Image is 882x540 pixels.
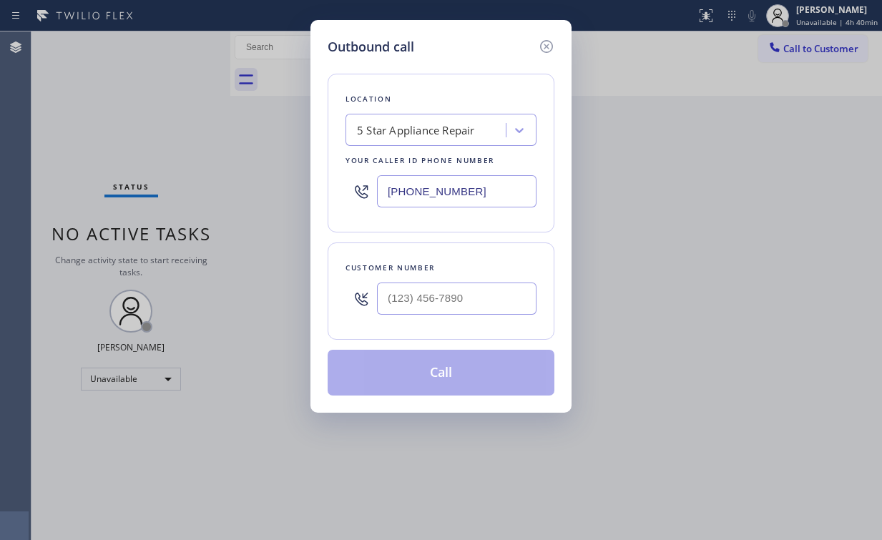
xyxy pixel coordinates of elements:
[328,37,414,57] h5: Outbound call
[346,153,536,168] div: Your caller id phone number
[357,122,475,139] div: 5 Star Appliance Repair
[377,283,536,315] input: (123) 456-7890
[346,92,536,107] div: Location
[377,175,536,207] input: (123) 456-7890
[346,260,536,275] div: Customer number
[328,350,554,396] button: Call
